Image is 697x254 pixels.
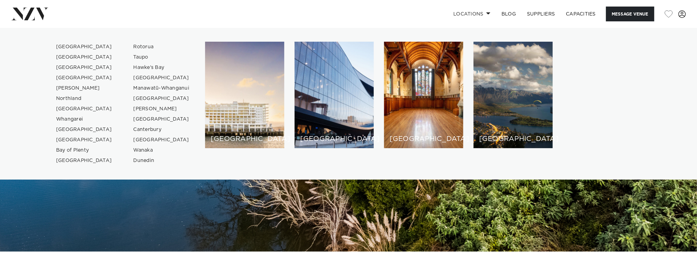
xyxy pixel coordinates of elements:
[128,104,195,114] a: [PERSON_NAME]
[448,7,496,21] a: Locations
[606,7,654,21] button: Message Venue
[51,42,118,52] a: [GEOGRAPHIC_DATA]
[128,135,195,145] a: [GEOGRAPHIC_DATA]
[128,83,195,93] a: Manawatū-Whanganui
[128,145,195,155] a: Wanaka
[51,93,118,104] a: Northland
[384,42,463,148] a: Christchurch venues [GEOGRAPHIC_DATA]
[51,155,118,166] a: [GEOGRAPHIC_DATA]
[11,8,49,20] img: nzv-logo.png
[128,62,195,73] a: Hawke's Bay
[128,52,195,62] a: Taupo
[128,155,195,166] a: Dunedin
[496,7,521,21] a: BLOG
[295,42,374,148] a: Wellington venues [GEOGRAPHIC_DATA]
[51,124,118,135] a: [GEOGRAPHIC_DATA]
[51,52,118,62] a: [GEOGRAPHIC_DATA]
[300,135,368,143] h6: [GEOGRAPHIC_DATA]
[390,135,458,143] h6: [GEOGRAPHIC_DATA]
[128,73,195,83] a: [GEOGRAPHIC_DATA]
[51,104,118,114] a: [GEOGRAPHIC_DATA]
[51,83,118,93] a: [PERSON_NAME]
[561,7,602,21] a: Capacities
[51,62,118,73] a: [GEOGRAPHIC_DATA]
[51,114,118,124] a: Whangarei
[211,135,279,143] h6: [GEOGRAPHIC_DATA]
[128,124,195,135] a: Canterbury
[479,135,547,143] h6: [GEOGRAPHIC_DATA]
[51,145,118,155] a: Bay of Plenty
[128,93,195,104] a: [GEOGRAPHIC_DATA]
[128,114,195,124] a: [GEOGRAPHIC_DATA]
[205,42,284,148] a: Auckland venues [GEOGRAPHIC_DATA]
[51,135,118,145] a: [GEOGRAPHIC_DATA]
[474,42,553,148] a: Queenstown venues [GEOGRAPHIC_DATA]
[521,7,560,21] a: SUPPLIERS
[128,42,195,52] a: Rotorua
[51,73,118,83] a: [GEOGRAPHIC_DATA]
